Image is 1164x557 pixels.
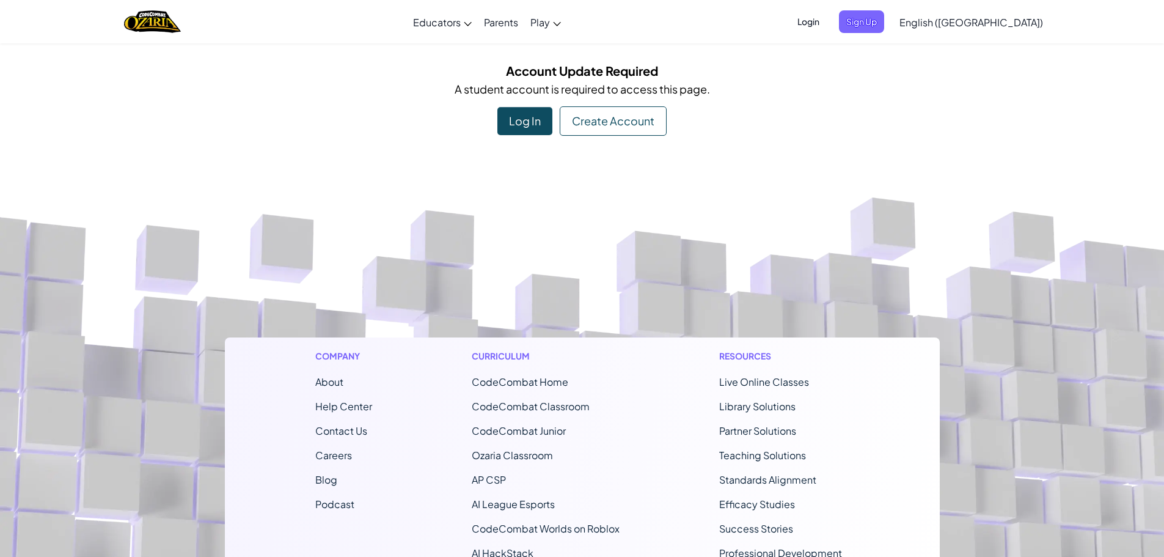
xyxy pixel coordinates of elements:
[315,424,367,437] span: Contact Us
[315,375,343,388] a: About
[719,522,793,535] a: Success Stories
[719,350,849,363] h1: Resources
[315,473,337,486] a: Blog
[839,10,884,33] button: Sign Up
[124,9,181,34] img: Home
[560,106,667,136] div: Create Account
[719,473,816,486] a: Standards Alignment
[719,498,795,511] a: Efficacy Studies
[478,6,524,39] a: Parents
[497,107,552,135] div: Log In
[234,80,931,98] p: A student account is required to access this page.
[719,449,806,462] a: Teaching Solutions
[234,61,931,80] h5: Account Update Required
[719,424,796,437] a: Partner Solutions
[472,498,555,511] a: AI League Esports
[472,375,568,388] span: CodeCombat Home
[472,424,566,437] a: CodeCombat Junior
[413,16,461,29] span: Educators
[315,449,352,462] a: Careers
[719,375,809,388] a: Live Online Classes
[315,350,372,363] h1: Company
[472,449,553,462] a: Ozaria Classroom
[472,522,620,535] a: CodeCombat Worlds on Roblox
[790,10,827,33] button: Login
[530,16,550,29] span: Play
[124,9,181,34] a: Ozaria by CodeCombat logo
[315,498,354,511] a: Podcast
[472,350,620,363] h1: Curriculum
[472,473,506,486] a: AP CSP
[472,400,590,413] a: CodeCombat Classroom
[719,400,796,413] a: Library Solutions
[315,400,372,413] a: Help Center
[407,6,478,39] a: Educators
[893,6,1049,39] a: English ([GEOGRAPHIC_DATA])
[524,6,567,39] a: Play
[899,16,1043,29] span: English ([GEOGRAPHIC_DATA])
